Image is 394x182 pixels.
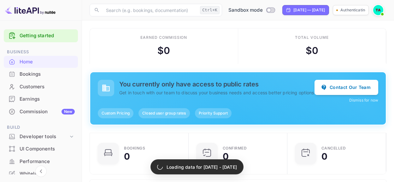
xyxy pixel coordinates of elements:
div: Developer tools [4,131,78,142]
span: Closed user group rates [138,110,190,116]
div: $ 0 [157,44,170,58]
button: Contact Our Team [315,80,378,95]
div: CANCELLED [321,146,346,150]
span: Priority Support [195,110,232,116]
a: Whitelabel [4,168,78,179]
div: Customers [20,83,75,91]
div: 0 [124,152,130,161]
div: Earned commission [140,35,187,40]
div: UI Components [20,145,75,153]
span: Build [4,124,78,131]
div: Customers [4,81,78,93]
div: 0 [223,152,229,161]
div: Ctrl+K [200,6,220,14]
div: Home [20,58,75,66]
a: Earnings [4,93,78,105]
div: 0 [321,152,327,161]
div: Whitelabel [20,170,75,178]
a: Customers [4,81,78,92]
div: Confirmed [223,146,247,150]
div: Bookings [124,146,145,150]
h5: You currently only have access to public rates [119,80,315,88]
div: Getting started [4,29,78,42]
a: CommissionNew [4,106,78,117]
div: New [62,109,75,114]
div: CommissionNew [4,106,78,118]
div: Home [4,56,78,68]
a: Performance [4,156,78,167]
span: Sandbox mode [228,7,263,14]
div: Performance [4,156,78,168]
span: Custom Pricing [98,110,133,116]
div: Whitelabel [4,168,78,180]
div: Commission [20,108,75,115]
div: Bookings [20,71,75,78]
a: Bookings [4,68,78,80]
div: Developer tools [20,133,68,140]
div: [DATE] — [DATE] [293,7,325,13]
div: $ 0 [306,44,318,58]
div: Earnings [20,96,75,103]
p: Get in touch with our team to discuss your business needs and access better pricing options [119,89,315,96]
div: Switch to Production mode [226,7,277,14]
a: UI Components [4,143,78,155]
a: Getting started [20,32,75,39]
button: Collapse navigation [35,166,47,177]
a: Home [4,56,78,68]
p: Authenticating... [340,7,365,13]
img: Tete AI Agency [373,5,383,15]
div: Total volume [295,35,329,40]
button: Dismiss for now [349,97,378,103]
p: Loading data for [DATE] - [DATE] [167,164,237,170]
img: LiteAPI logo [5,5,56,15]
div: Performance [20,158,75,165]
input: Search (e.g. bookings, documentation) [102,4,197,16]
span: Business [4,49,78,56]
